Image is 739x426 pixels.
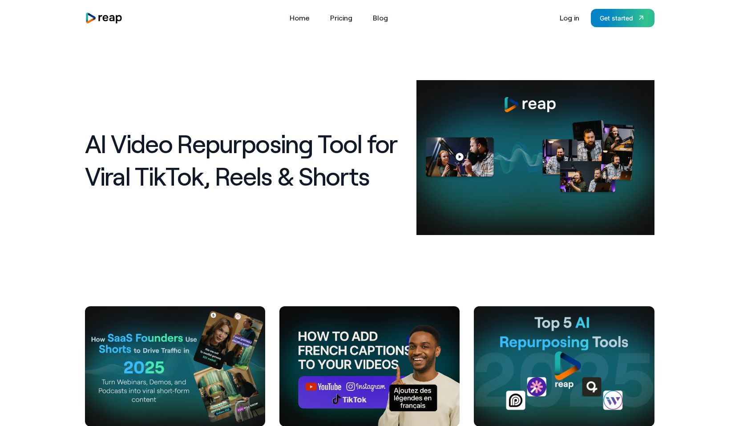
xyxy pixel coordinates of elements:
img: AI Video Repurposing Tool for Viral TikTok, Reels & Shorts [416,80,654,235]
a: Home [285,11,314,25]
h1: AI Video Repurposing Tool for Viral TikTok, Reels & Shorts [85,127,406,192]
a: Get started [591,9,654,27]
a: Pricing [326,11,357,25]
a: home [85,12,123,24]
a: Blog [368,11,392,25]
div: Get started [600,13,633,23]
a: Log in [555,11,584,25]
img: reap logo [85,12,123,24]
